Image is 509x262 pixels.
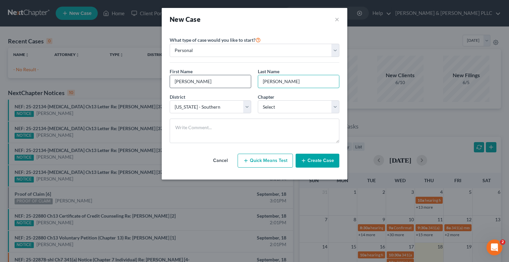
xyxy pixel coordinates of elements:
[170,94,185,100] span: District
[170,36,261,44] label: What type of case would you like to start?
[258,75,339,88] input: Enter Last Name
[170,15,200,23] strong: New Case
[206,154,235,167] button: Cancel
[500,239,505,245] span: 2
[170,69,193,74] span: First Name
[296,154,339,168] button: Create Case
[170,75,251,88] input: Enter First Name
[258,94,274,100] span: Chapter
[486,239,502,255] iframe: Intercom live chat
[238,154,293,168] button: Quick Means Test
[335,15,339,24] button: ×
[258,69,279,74] span: Last Name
